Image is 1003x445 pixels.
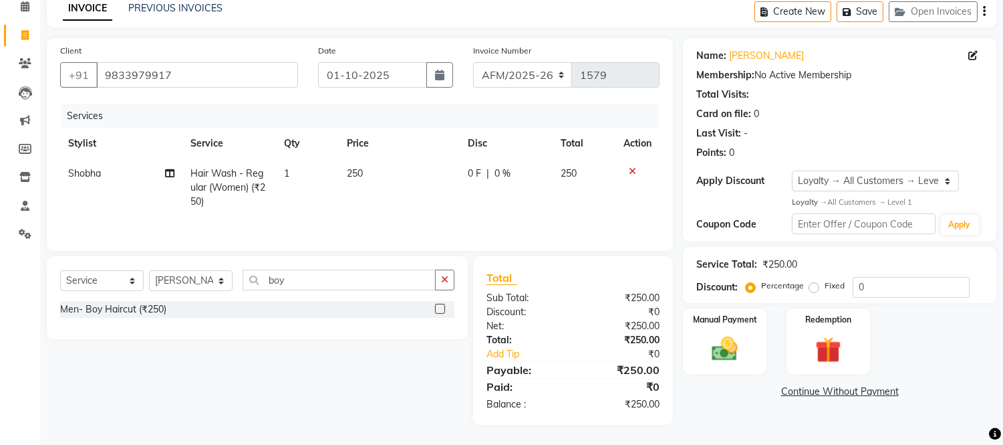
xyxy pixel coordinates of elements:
[276,128,338,159] th: Qty
[941,215,979,235] button: Apply
[476,291,573,305] div: Sub Total:
[243,270,436,290] input: Search or Scan
[476,362,573,378] div: Payable:
[60,45,82,57] label: Client
[754,107,759,121] div: 0
[686,385,994,399] a: Continue Without Payment
[476,319,573,333] div: Net:
[318,45,336,57] label: Date
[825,280,845,292] label: Fixed
[573,319,670,333] div: ₹250.00
[696,68,983,82] div: No Active Membership
[486,167,489,181] span: |
[460,128,553,159] th: Disc
[696,107,751,121] div: Card on file:
[693,314,757,326] label: Manual Payment
[561,167,577,179] span: 250
[696,88,749,102] div: Total Visits:
[347,167,363,179] span: 250
[573,305,670,319] div: ₹0
[128,2,223,14] a: PREVIOUS INVOICES
[792,197,827,207] strong: Loyalty →
[696,126,741,141] div: Last Visit:
[805,314,851,326] label: Redemption
[476,305,573,319] div: Discount:
[696,217,792,232] div: Coupon Code
[807,334,849,367] img: _gift.svg
[837,1,883,22] button: Save
[284,167,289,179] span: 1
[754,1,831,22] button: Create New
[96,62,298,88] input: Search by Name/Mobile/Email/Code
[889,1,978,22] button: Open Invoices
[68,167,101,179] span: Shobha
[476,397,573,412] div: Balance :
[744,126,748,141] div: -
[696,174,792,188] div: Apply Discount
[792,197,983,208] div: All Customers → Level 1
[553,128,616,159] th: Total
[60,302,166,317] div: Men- Boy Haircut (₹250)
[761,280,804,292] label: Percentage
[486,271,517,285] span: Total
[589,347,670,361] div: ₹0
[476,347,589,361] a: Add Tip
[476,333,573,347] div: Total:
[696,280,738,294] div: Discount:
[573,362,670,378] div: ₹250.00
[573,379,670,395] div: ₹0
[473,45,531,57] label: Invoice Number
[792,213,935,234] input: Enter Offer / Coupon Code
[696,258,757,272] div: Service Total:
[60,128,182,159] th: Stylist
[494,167,511,181] span: 0 %
[476,379,573,395] div: Paid:
[729,146,734,160] div: 0
[696,146,726,160] div: Points:
[573,291,670,305] div: ₹250.00
[182,128,276,159] th: Service
[704,334,746,364] img: _cash.svg
[762,258,797,272] div: ₹250.00
[61,104,670,128] div: Services
[190,167,265,207] span: Hair Wash - Regular (Women) (₹250)
[573,397,670,412] div: ₹250.00
[468,167,481,181] span: 0 F
[696,49,726,63] div: Name:
[339,128,460,159] th: Price
[60,62,98,88] button: +91
[696,68,754,82] div: Membership:
[729,49,804,63] a: [PERSON_NAME]
[615,128,660,159] th: Action
[573,333,670,347] div: ₹250.00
